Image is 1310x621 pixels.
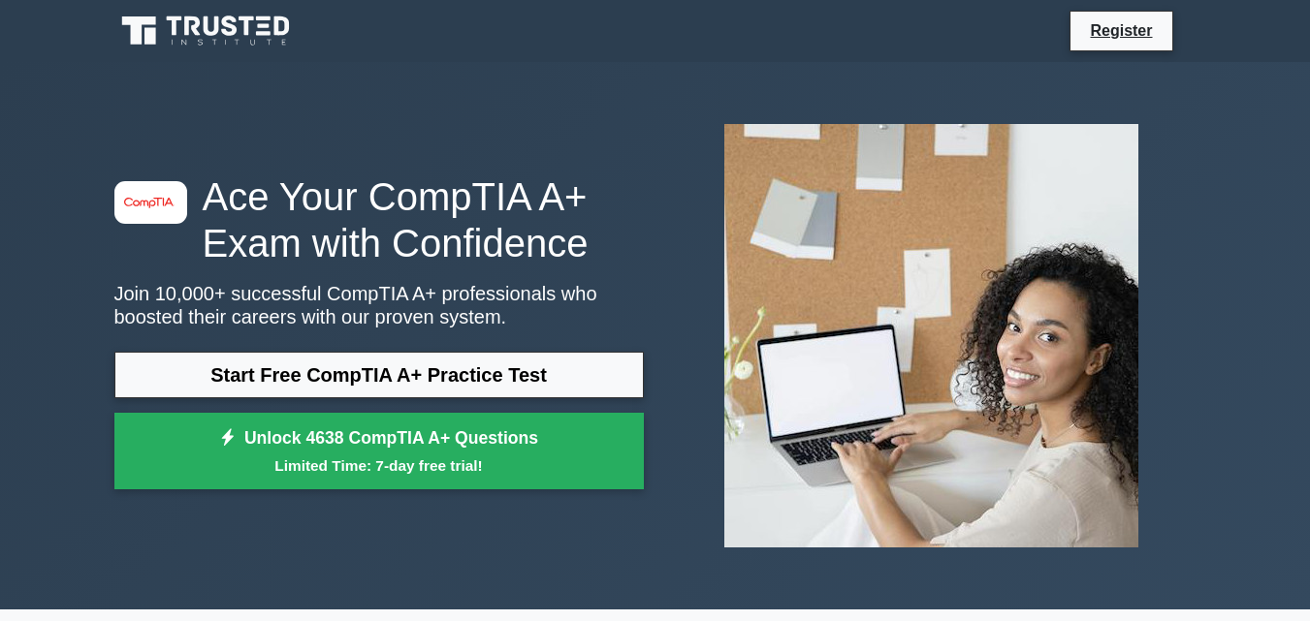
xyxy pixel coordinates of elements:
[114,413,644,490] a: Unlock 4638 CompTIA A+ QuestionsLimited Time: 7-day free trial!
[1078,18,1164,43] a: Register
[114,352,644,398] a: Start Free CompTIA A+ Practice Test
[139,454,620,477] small: Limited Time: 7-day free trial!
[114,282,644,328] p: Join 10,000+ successful CompTIA A+ professionals who boosted their careers with our proven system.
[114,173,644,266] h1: Ace Your CompTIA A+ Exam with Confidence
